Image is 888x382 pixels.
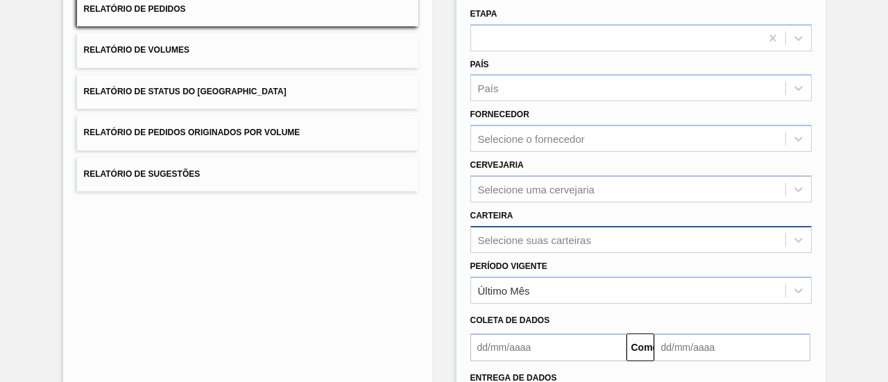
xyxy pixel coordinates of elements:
[478,183,595,195] font: Selecione uma cervejaria
[478,133,585,145] font: Selecione o fornecedor
[478,234,591,245] font: Selecione suas carteiras
[470,110,529,119] font: Fornecedor
[478,83,499,94] font: País
[84,4,186,14] font: Relatório de Pedidos
[77,75,418,109] button: Relatório de Status do [GEOGRAPHIC_DATA]
[77,116,418,150] button: Relatório de Pedidos Originados por Volume
[84,169,200,179] font: Relatório de Sugestões
[654,333,810,361] input: dd/mm/aaaa
[626,333,654,361] button: Comeu
[470,60,489,69] font: País
[478,284,530,296] font: Último Mês
[470,315,550,325] font: Coleta de dados
[470,333,626,361] input: dd/mm/aaaa
[84,87,287,96] font: Relatório de Status do [GEOGRAPHIC_DATA]
[84,128,300,138] font: Relatório de Pedidos Originados por Volume
[84,46,189,55] font: Relatório de Volumes
[470,9,497,19] font: Etapa
[470,261,547,271] font: Período Vigente
[470,160,524,170] font: Cervejaria
[77,157,418,191] button: Relatório de Sugestões
[470,211,513,220] font: Carteira
[77,33,418,67] button: Relatório de Volumes
[631,342,664,353] font: Comeu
